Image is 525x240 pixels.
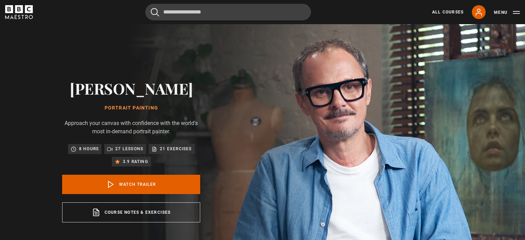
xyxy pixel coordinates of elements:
[432,9,464,15] a: All Courses
[79,145,99,152] p: 8 hours
[145,4,311,20] input: Search
[62,202,200,222] a: Course notes & exercises
[62,119,200,136] p: Approach your canvas with confidence with the world's most in-demand portrait painter.
[160,145,192,152] p: 21 exercises
[123,158,148,165] p: 3.9 rating
[151,8,159,17] button: Submit the search query
[5,5,33,19] svg: BBC Maestro
[62,79,200,97] h2: [PERSON_NAME]
[62,105,200,111] h1: Portrait Painting
[115,145,143,152] p: 27 lessons
[62,175,200,194] a: Watch Trailer
[494,9,520,16] button: Toggle navigation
